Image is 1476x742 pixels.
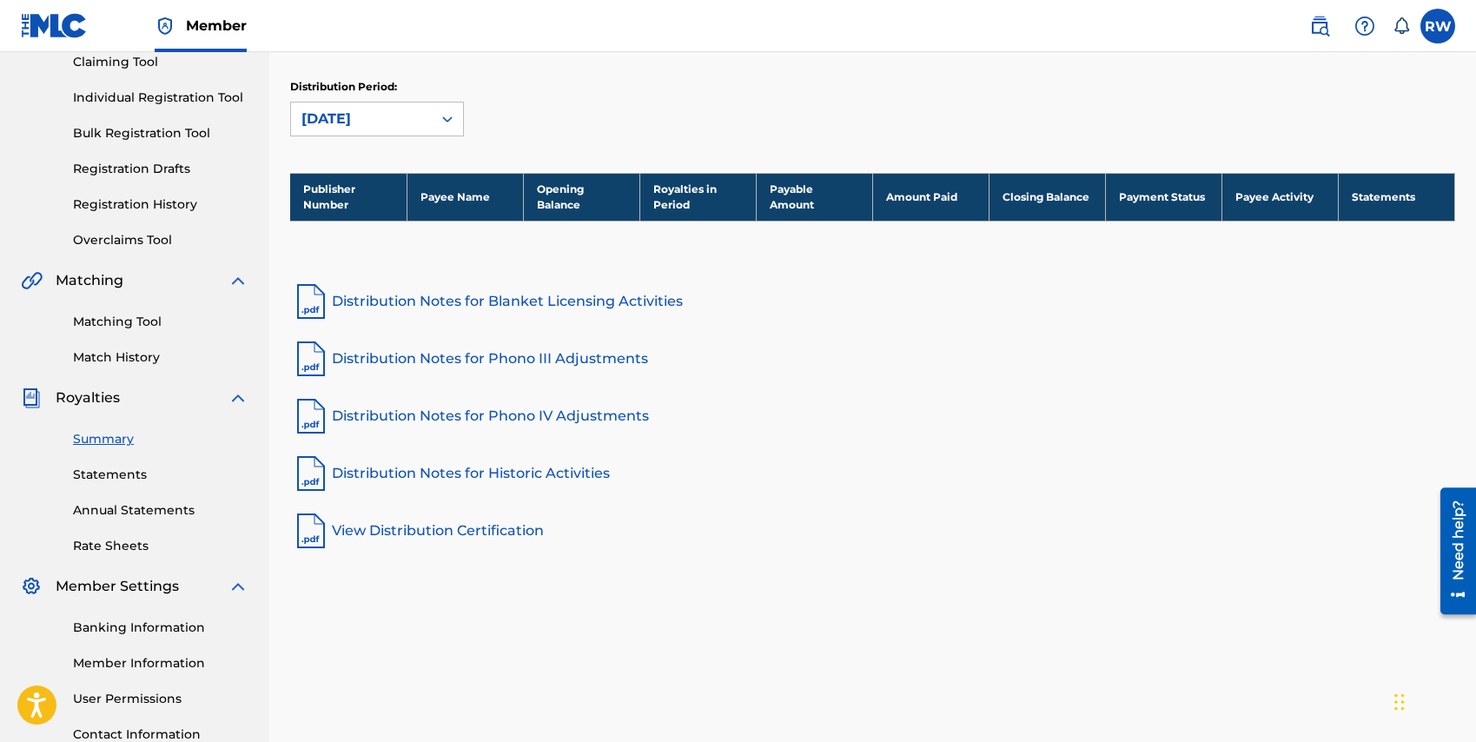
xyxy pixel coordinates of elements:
[290,173,407,221] th: Publisher Number
[290,338,332,380] img: pdf
[73,53,248,71] a: Claiming Tool
[73,313,248,331] a: Matching Tool
[523,173,639,221] th: Opening Balance
[73,619,248,637] a: Banking Information
[73,537,248,555] a: Rate Sheets
[1338,173,1454,221] th: Statements
[1221,173,1338,221] th: Payee Activity
[73,501,248,520] a: Annual Statements
[290,338,1455,380] a: Distribution Notes for Phono III Adjustments
[21,270,43,291] img: Matching
[290,79,464,95] p: Distribution Period:
[1354,16,1375,36] img: help
[290,395,1455,437] a: Distribution Notes for Phono IV Adjustments
[73,654,248,672] a: Member Information
[21,13,88,38] img: MLC Logo
[73,348,248,367] a: Match History
[73,124,248,142] a: Bulk Registration Tool
[73,430,248,448] a: Summary
[155,16,175,36] img: Top Rightsholder
[228,576,248,597] img: expand
[73,231,248,249] a: Overclaims Tool
[56,388,120,408] span: Royalties
[301,109,421,129] div: [DATE]
[73,160,248,178] a: Registration Drafts
[56,270,123,291] span: Matching
[290,281,1455,322] a: Distribution Notes for Blanket Licensing Activities
[290,453,332,494] img: pdf
[290,281,332,322] img: pdf
[73,690,248,708] a: User Permissions
[228,388,248,408] img: expand
[73,195,248,214] a: Registration History
[639,173,756,221] th: Royalties in Period
[73,89,248,107] a: Individual Registration Tool
[756,173,872,221] th: Payable Amount
[1302,9,1337,43] a: Public Search
[1393,17,1410,35] div: Notifications
[407,173,523,221] th: Payee Name
[1394,676,1405,728] div: Drag
[21,388,42,408] img: Royalties
[1347,9,1382,43] div: Help
[1309,16,1330,36] img: search
[56,576,179,597] span: Member Settings
[1389,659,1476,742] iframe: Chat Widget
[872,173,989,221] th: Amount Paid
[73,466,248,484] a: Statements
[290,510,332,552] img: pdf
[21,576,42,597] img: Member Settings
[1427,481,1476,621] iframe: Resource Center
[186,16,247,36] span: Member
[1105,173,1221,221] th: Payment Status
[228,270,248,291] img: expand
[290,510,1455,552] a: View Distribution Certification
[1420,9,1455,43] div: User Menu
[989,173,1105,221] th: Closing Balance
[290,453,1455,494] a: Distribution Notes for Historic Activities
[290,395,332,437] img: pdf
